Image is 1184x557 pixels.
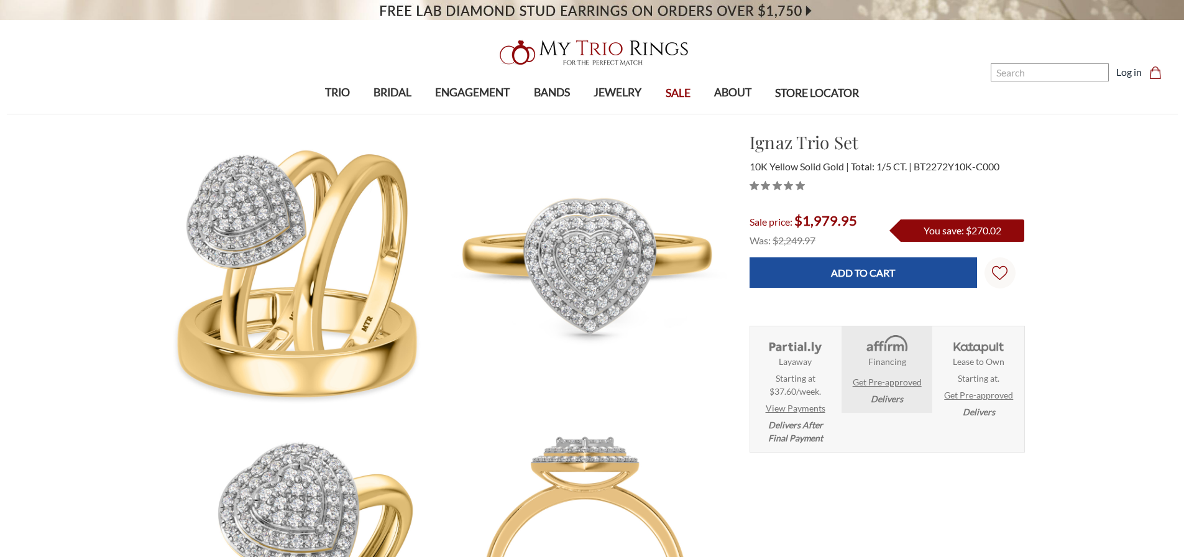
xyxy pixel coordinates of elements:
span: Starting at . [958,372,999,385]
a: ABOUT [702,73,763,113]
img: Photo of Ignaz 1/5 ct tw. Heart Cluster Trio Set 10K Yellow Gold [BT2272Y-C000] [160,130,444,414]
a: Cart with 0 items [1149,65,1169,80]
strong: Layaway [779,355,812,368]
svg: Wish Lists [992,226,1007,320]
input: Add to Cart [750,257,977,288]
em: Delivers After Final Payment [768,418,823,444]
h1: Ignaz Trio Set [750,129,1025,155]
img: Layaway [766,334,824,355]
a: JEWELRY [582,73,653,113]
strong: Financing [868,355,906,368]
span: $2,249.97 [773,234,815,246]
a: Wish Lists [984,257,1016,288]
span: 10K Yellow Solid Gold [750,160,849,172]
input: Search [991,63,1109,81]
span: ENGAGEMENT [435,85,510,101]
span: You save: $270.02 [924,224,1001,236]
button: submenu toggle [546,113,558,114]
span: BT2272Y10K-C000 [914,160,999,172]
em: Delivers [963,405,995,418]
em: Delivers [871,392,903,405]
span: JEWELRY [594,85,641,101]
a: BANDS [522,73,582,113]
button: submenu toggle [387,113,399,114]
img: Affirm [858,334,916,355]
a: My Trio Rings [343,33,840,73]
span: Sale price: [750,216,792,228]
button: submenu toggle [466,113,479,114]
a: ENGAGEMENT [423,73,521,113]
button: submenu toggle [727,113,739,114]
span: SALE [666,85,691,101]
span: $1,979.95 [794,212,857,229]
span: Total: 1/5 CT. [851,160,912,172]
button: submenu toggle [331,113,344,114]
span: BRIDAL [374,85,411,101]
button: submenu toggle [612,113,624,114]
span: STORE LOCATOR [775,85,859,101]
span: ABOUT [714,85,751,101]
li: Affirm [842,326,932,413]
a: Get Pre-approved [944,389,1013,402]
a: BRIDAL [362,73,423,113]
span: Starting at $37.60/week. [769,372,821,398]
li: Katapult [934,326,1024,426]
a: Get Pre-approved [853,375,922,389]
a: STORE LOCATOR [763,73,871,114]
span: TRIO [325,85,350,101]
span: Was: [750,234,771,246]
a: View Payments [766,402,825,415]
span: BANDS [534,85,570,101]
li: Layaway [750,326,840,452]
strong: Lease to Own [953,355,1004,368]
img: My Trio Rings [493,33,692,73]
img: Photo of Ignaz 1/5 ct tw. Heart Cluster Trio Set 10K Yellow Gold [BT2272YE-C000] [445,130,729,414]
img: Katapult [950,334,1007,355]
a: Log in [1116,65,1142,80]
a: TRIO [313,73,362,113]
svg: cart.cart_preview [1149,67,1162,79]
a: SALE [653,73,702,114]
